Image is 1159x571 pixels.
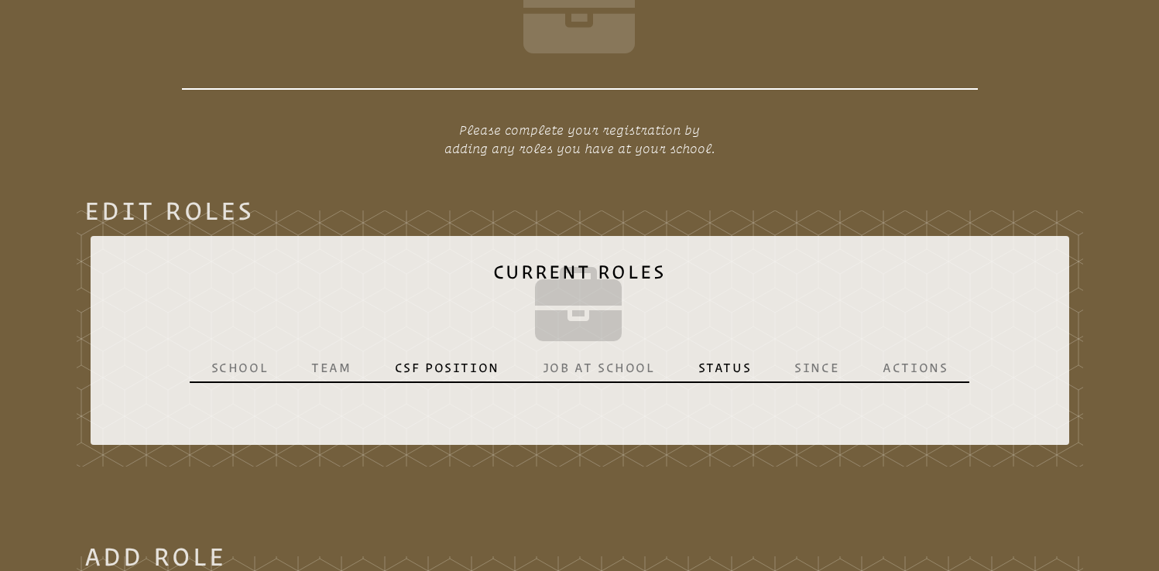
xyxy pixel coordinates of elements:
legend: Add Role [84,547,227,566]
h2: Current Roles [103,251,1057,354]
p: Team [311,360,351,375]
p: Actions [883,360,948,375]
p: School [211,360,269,375]
p: Since [794,360,839,375]
p: Please complete your registration by adding any roles you have at your school. [326,115,834,164]
legend: Edit Roles [84,201,255,220]
p: CSF Position [395,360,499,375]
p: Job at School [543,360,655,375]
p: Status [698,360,752,375]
